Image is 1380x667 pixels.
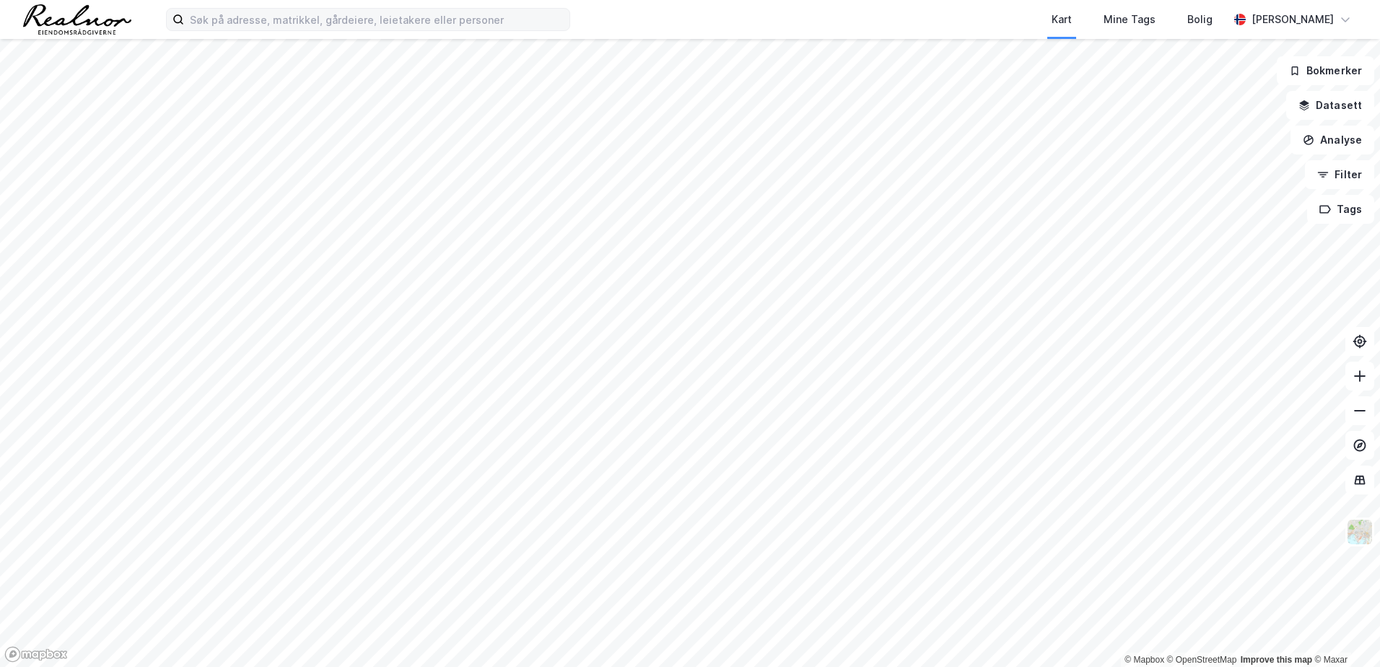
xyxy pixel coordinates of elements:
iframe: Chat Widget [1308,598,1380,667]
a: Improve this map [1241,655,1312,665]
img: realnor-logo.934646d98de889bb5806.png [23,4,131,35]
div: Mine Tags [1104,11,1156,28]
button: Analyse [1291,126,1374,154]
div: [PERSON_NAME] [1252,11,1334,28]
img: Z [1346,518,1374,546]
a: OpenStreetMap [1167,655,1237,665]
div: Bolig [1187,11,1213,28]
input: Søk på adresse, matrikkel, gårdeiere, leietakere eller personer [184,9,569,30]
a: Mapbox [1124,655,1164,665]
button: Filter [1305,160,1374,189]
button: Bokmerker [1277,56,1374,85]
button: Tags [1307,195,1374,224]
a: Mapbox homepage [4,646,68,663]
div: Kontrollprogram for chat [1308,598,1380,667]
button: Datasett [1286,91,1374,120]
div: Kart [1052,11,1072,28]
